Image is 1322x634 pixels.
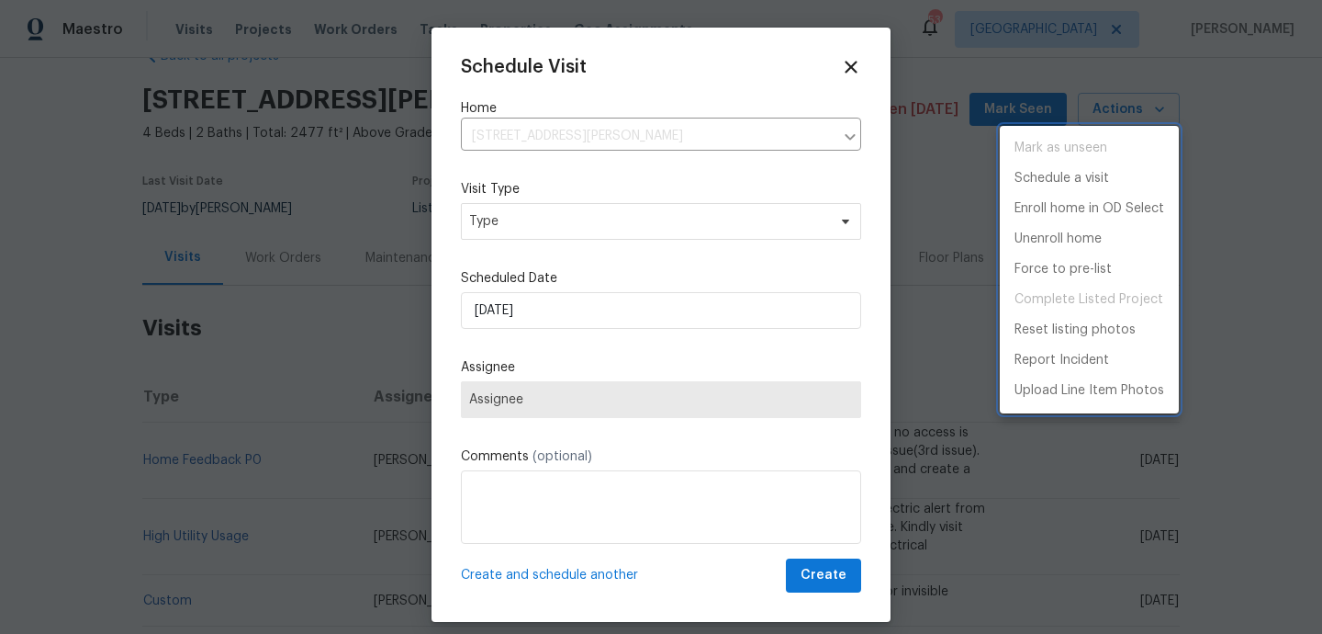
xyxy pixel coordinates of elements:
p: Unenroll home [1014,230,1102,249]
p: Report Incident [1014,351,1109,370]
span: Project is already completed [1000,285,1179,315]
p: Enroll home in OD Select [1014,199,1164,219]
p: Upload Line Item Photos [1014,381,1164,401]
p: Schedule a visit [1014,169,1109,188]
p: Reset listing photos [1014,321,1136,340]
p: Force to pre-list [1014,260,1112,279]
